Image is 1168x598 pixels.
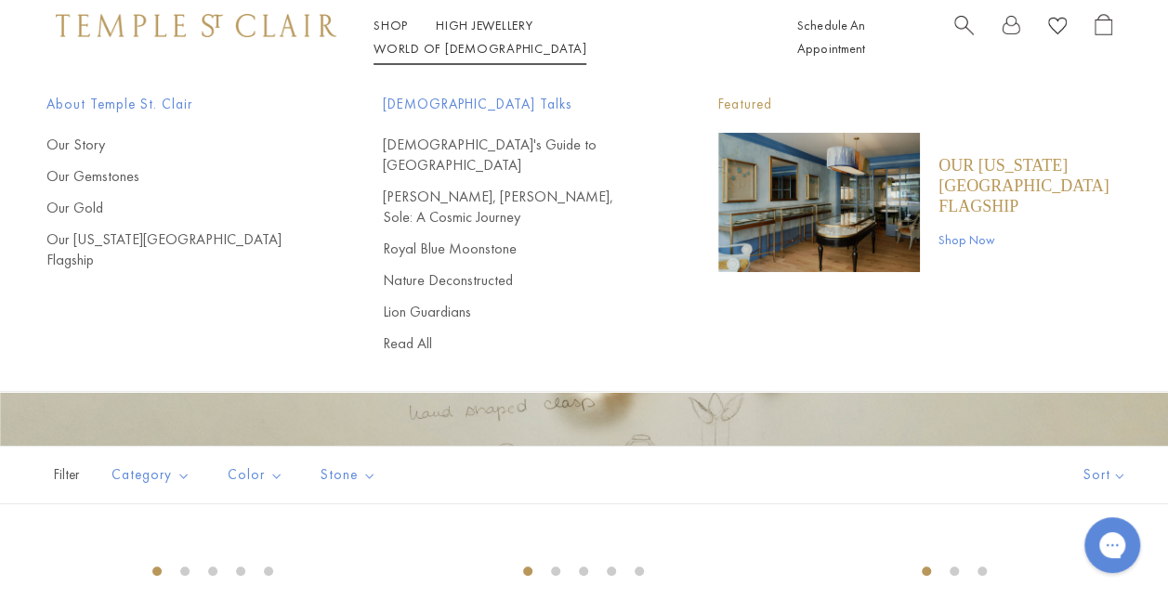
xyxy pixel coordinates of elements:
[46,93,308,116] span: About Temple St. Clair
[383,187,645,227] a: [PERSON_NAME], [PERSON_NAME], Sole: A Cosmic Journey
[218,463,297,487] span: Color
[46,166,308,187] a: Our Gemstones
[46,229,308,270] a: Our [US_STATE][GEOGRAPHIC_DATA] Flagship
[383,270,645,291] a: Nature Deconstructed
[383,239,645,259] a: Royal Blue Moonstone
[1048,14,1067,43] a: View Wishlist
[938,229,1122,250] a: Shop Now
[718,93,1122,116] p: Featured
[436,17,533,33] a: High JewelleryHigh Jewellery
[311,463,390,487] span: Stone
[56,14,336,36] img: Temple St. Clair
[214,454,297,496] button: Color
[954,14,974,60] a: Search
[307,454,390,496] button: Stone
[46,198,308,218] a: Our Gold
[1042,447,1168,503] button: Show sort by
[374,14,755,60] nav: Main navigation
[383,333,645,354] a: Read All
[938,155,1122,216] a: Our [US_STATE][GEOGRAPHIC_DATA] Flagship
[383,135,645,175] a: [DEMOGRAPHIC_DATA]'s Guide to [GEOGRAPHIC_DATA]
[383,93,645,116] span: [DEMOGRAPHIC_DATA] Talks
[374,17,408,33] a: ShopShop
[46,135,308,155] a: Our Story
[98,454,204,496] button: Category
[1095,14,1112,60] a: Open Shopping Bag
[374,40,586,57] a: World of [DEMOGRAPHIC_DATA]World of [DEMOGRAPHIC_DATA]
[102,463,204,487] span: Category
[383,302,645,322] a: Lion Guardians
[797,17,864,57] a: Schedule An Appointment
[1075,511,1149,579] iframe: Gorgias live chat messenger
